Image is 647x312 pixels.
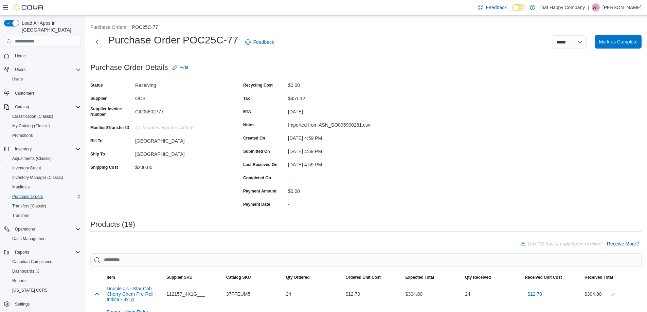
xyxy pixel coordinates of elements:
[12,194,43,199] span: Purchase Orders
[166,275,193,280] span: Supplier SKU
[593,3,598,12] span: AT
[582,272,642,283] button: Received Total
[10,286,50,294] a: [US_STATE] CCRS
[1,51,84,61] button: Home
[12,175,63,180] span: Inventory Manager (Classic)
[12,184,30,190] span: Manifests
[1,247,84,257] button: Reports
[10,183,32,191] a: Manifests
[243,202,270,207] label: Payment Date
[12,103,81,111] span: Catalog
[462,287,522,301] div: 24
[462,272,522,283] button: Qty Received
[604,237,642,251] button: Receive More?
[135,122,226,130] div: No Manifest Number added
[135,80,226,88] div: Receiving
[10,202,81,210] span: Transfers (Classic)
[10,164,81,172] span: Inventory Count
[10,75,81,83] span: Users
[10,164,44,172] a: Inventory Count
[10,122,53,130] a: My Catalog (Classic)
[243,188,276,194] label: Payment Amount
[585,275,613,280] span: Received Total
[15,250,29,255] span: Reports
[12,145,81,153] span: Inventory
[288,133,379,141] div: [DATE] 4:59 PM
[10,173,81,182] span: Inventory Manager (Classic)
[7,276,84,286] button: Reports
[135,149,226,157] div: [GEOGRAPHIC_DATA]
[15,91,35,96] span: Customers
[10,277,29,285] a: Reports
[486,4,507,11] span: Feedback
[7,74,84,84] button: Users
[169,61,191,74] button: Edit
[10,112,81,121] span: Classification (Classic)
[19,20,81,33] span: Load All Apps in [GEOGRAPHIC_DATA]
[10,75,25,83] a: Users
[10,173,66,182] a: Inventory Manager (Classic)
[132,24,158,30] button: POC25C-77
[135,135,226,144] div: [GEOGRAPHIC_DATA]
[243,135,265,141] label: Created On
[1,65,84,74] button: Users
[12,248,81,256] span: Reports
[7,121,84,131] button: My Catalog (Classic)
[12,89,81,97] span: Customers
[12,123,50,129] span: My Catalog (Classic)
[90,24,642,32] nav: An example of EuiBreadcrumbs
[15,67,25,72] span: Users
[12,203,46,209] span: Transfers (Classic)
[10,212,32,220] a: Transfers
[15,301,30,307] span: Settings
[7,201,84,211] button: Transfers (Classic)
[12,165,41,171] span: Inventory Count
[288,146,379,154] div: [DATE] 4:59 PM
[343,272,403,283] button: Ordered Unit Cost
[1,88,84,98] button: Customers
[595,35,642,49] button: Mark as Complete
[10,235,49,243] a: Cash Management
[12,145,34,153] button: Inventory
[10,286,81,294] span: Washington CCRS
[90,35,104,49] button: Next
[10,192,46,201] a: Purchase Orders
[14,4,44,11] img: Cova
[243,96,250,101] label: Tax
[12,103,32,111] button: Catalog
[1,299,84,309] button: Settings
[243,175,271,181] label: Completed On
[527,240,603,248] p: This PO has already been received.
[7,234,84,243] button: Cash Management
[585,290,639,298] div: $304.80
[10,154,54,163] a: Adjustments (Classic)
[12,278,26,283] span: Reports
[10,183,81,191] span: Manifests
[10,212,81,220] span: Transfers
[7,211,84,220] button: Transfers
[12,114,53,119] span: Classification (Classic)
[539,3,585,12] p: That Happy Company
[283,287,343,301] div: 24
[180,64,188,71] span: Edit
[7,154,84,163] button: Adjustments (Classic)
[243,122,254,128] label: Notes
[288,159,379,167] div: [DATE] 4:59 PM
[223,272,283,283] button: Catalog SKU
[1,224,84,234] button: Operations
[12,52,81,60] span: Home
[7,192,84,201] button: Purchase Orders
[1,102,84,112] button: Catalog
[288,80,379,88] div: $0.00
[243,149,270,154] label: Submitted On
[525,275,562,280] span: Received Unit Cost
[522,272,582,283] button: Received Unit Cost
[12,133,33,138] span: Promotions
[90,220,135,228] h3: Products (19)
[10,112,56,121] a: Classification (Classic)
[346,275,381,280] span: Ordered Unit Cost
[107,275,115,280] span: Item
[283,272,343,283] button: Qty Ordered
[90,151,105,157] label: Ship To
[599,38,637,45] span: Mark as Complete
